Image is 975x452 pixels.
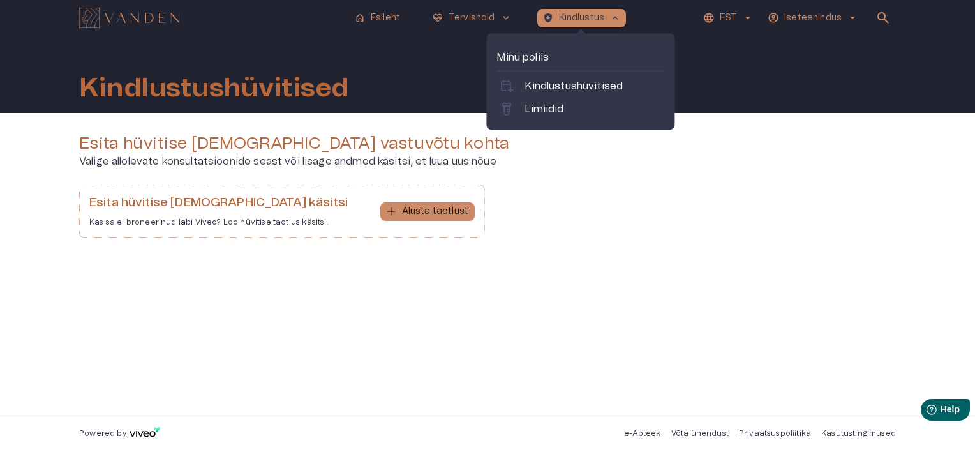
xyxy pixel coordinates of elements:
[671,428,729,439] p: Võta ühendust
[496,50,664,65] p: Minu poliis
[870,5,896,31] button: open search modal
[537,9,627,27] button: health_and_safetyKindlustuskeyboard_arrow_up
[875,10,891,26] span: search
[371,11,400,25] p: Esileht
[847,12,858,24] span: arrow_drop_down
[525,79,623,94] p: Kindlustushüvitised
[525,102,563,117] p: Limiidid
[720,11,737,25] p: EST
[354,12,366,24] span: home
[402,205,468,218] p: Alusta taotlust
[542,12,554,24] span: health_and_safety
[349,9,406,27] button: homeEsileht
[380,202,475,221] button: Alusta taotlust
[624,430,660,437] a: e-Apteek
[79,8,179,28] img: Vanden logo
[432,12,443,24] span: ecg_heart
[784,11,842,25] p: Iseteenindus
[499,79,514,94] span: calendar_add_on
[701,9,755,27] button: EST
[449,11,495,25] p: Tervishoid
[739,430,811,437] a: Privaatsuspoliitika
[821,430,896,437] a: Kasutustingimused
[559,11,605,25] p: Kindlustus
[499,79,662,94] a: calendar_add_onKindlustushüvitised
[875,394,975,430] iframe: Help widget launcher
[89,217,348,228] p: Kas sa ei broneerinud läbi Viveo? Loo hüvitise taotlus käsitsi.
[500,12,512,24] span: keyboard_arrow_down
[79,73,349,103] h1: Kindlustushüvitised
[766,9,860,27] button: Iseteenindusarrow_drop_down
[79,428,126,439] p: Powered by
[427,9,517,27] button: ecg_heartTervishoidkeyboard_arrow_down
[79,9,344,27] a: Navigate to homepage
[499,102,514,117] span: labs
[89,195,348,212] h6: Esita hüvitise [DEMOGRAPHIC_DATA] käsitsi
[79,154,896,169] p: Valige allolevate konsultatsioonide seast või lisage andmed käsitsi, et luua uus nõue
[79,133,896,154] h4: Esita hüvitise [DEMOGRAPHIC_DATA] vastuvõtu kohta
[609,12,621,24] span: keyboard_arrow_up
[499,102,662,117] a: labsLimiidid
